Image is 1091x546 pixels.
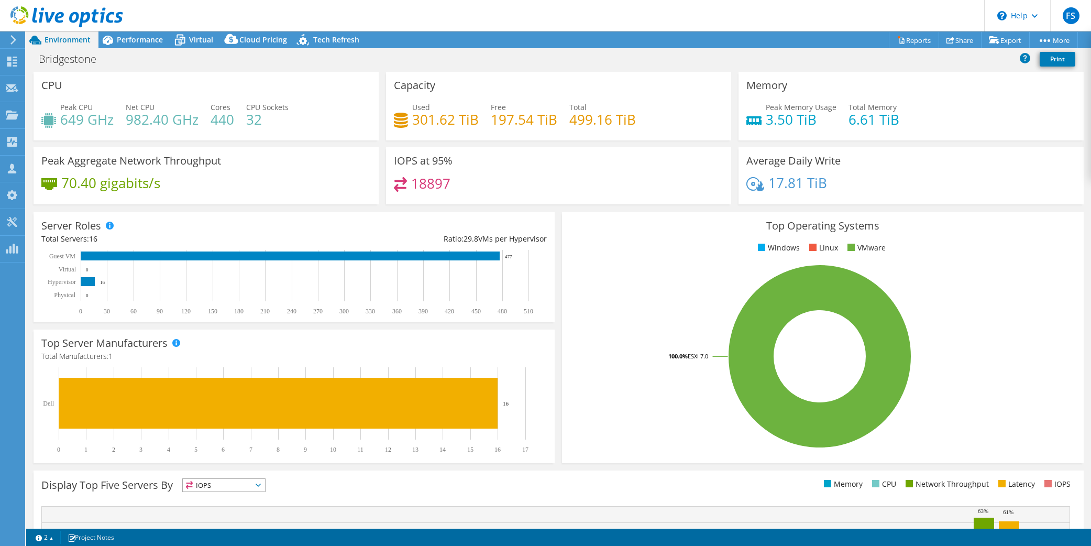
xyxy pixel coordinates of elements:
li: CPU [869,478,896,490]
span: Net CPU [126,102,155,112]
h3: Top Operating Systems [570,220,1075,232]
a: Export [981,32,1030,48]
text: 61% [1003,509,1013,515]
span: IOPS [183,479,265,492]
h4: 499.16 TiB [569,114,636,125]
h3: IOPS at 95% [394,155,453,167]
span: Cores [211,102,230,112]
span: Used [412,102,430,112]
span: 16 [89,234,97,244]
text: 510 [524,308,533,315]
h3: Top Server Manufacturers [41,337,168,349]
text: 8 [277,446,280,453]
span: Free [491,102,506,112]
h4: 440 [211,114,234,125]
text: 7 [249,446,252,453]
h4: 17.81 TiB [768,177,827,189]
span: Peak CPU [60,102,93,112]
h4: 3.50 TiB [766,114,836,125]
h4: 982.40 GHz [126,114,199,125]
text: 16 [100,280,105,285]
text: 16 [494,446,501,453]
h3: Capacity [394,80,435,91]
span: Peak Memory Usage [766,102,836,112]
text: 60 [130,308,137,315]
li: Linux [807,242,838,254]
div: Total Servers: [41,233,294,245]
li: Memory [821,478,863,490]
text: 0 [86,293,89,298]
h3: Memory [746,80,787,91]
h3: Peak Aggregate Network Throughput [41,155,221,167]
span: 1 [108,351,113,361]
span: Tech Refresh [313,35,359,45]
text: 0 [86,267,89,272]
text: 0 [79,308,82,315]
text: 10 [330,446,336,453]
li: Network Throughput [903,478,989,490]
text: Guest VM [49,253,75,260]
div: Ratio: VMs per Hypervisor [294,233,547,245]
span: 29.8 [464,234,478,244]
h4: 197.54 TiB [491,114,557,125]
span: Performance [117,35,163,45]
text: 90 [157,308,163,315]
text: 480 [498,308,507,315]
h4: 18897 [411,178,450,189]
h4: 301.62 TiB [412,114,479,125]
text: 210 [260,308,270,315]
text: 13 [412,446,418,453]
text: 270 [313,308,323,315]
a: More [1029,32,1078,48]
text: 12 [385,446,391,453]
text: 180 [234,308,244,315]
span: Cloud Pricing [239,35,287,45]
h4: Total Manufacturers: [41,351,547,362]
text: 0 [57,446,60,453]
li: Windows [755,242,800,254]
h3: Server Roles [41,220,101,232]
text: 330 [366,308,375,315]
text: 17 [522,446,528,453]
text: 11 [357,446,363,453]
tspan: ESXi 7.0 [688,352,708,360]
text: 450 [471,308,481,315]
li: VMware [845,242,886,254]
text: 4 [167,446,170,453]
span: Total [569,102,587,112]
h4: 32 [246,114,289,125]
svg: \n [997,11,1007,20]
a: 2 [28,531,61,544]
tspan: 100.0% [668,352,688,360]
span: Environment [45,35,91,45]
span: Virtual [189,35,213,45]
span: FS [1063,7,1079,24]
text: 240 [287,308,296,315]
li: IOPS [1042,478,1071,490]
text: 3 [139,446,142,453]
text: 420 [445,308,454,315]
text: 30 [104,308,110,315]
text: 120 [181,308,191,315]
h1: Bridgestone [34,53,113,65]
h4: 70.40 gigabits/s [61,177,160,189]
text: Hypervisor [48,278,76,286]
text: 300 [339,308,349,315]
h3: Average Daily Write [746,155,841,167]
span: Total Memory [848,102,897,112]
a: Project Notes [60,531,122,544]
a: Reports [889,32,939,48]
text: 14 [439,446,446,453]
text: 2 [112,446,115,453]
text: 15 [467,446,473,453]
span: CPU Sockets [246,102,289,112]
text: Dell [43,400,54,407]
text: 5 [194,446,197,453]
h4: 6.61 TiB [848,114,899,125]
h3: CPU [41,80,62,91]
text: 150 [208,308,217,315]
a: Share [939,32,982,48]
text: 360 [392,308,402,315]
text: 390 [418,308,428,315]
h4: 649 GHz [60,114,114,125]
